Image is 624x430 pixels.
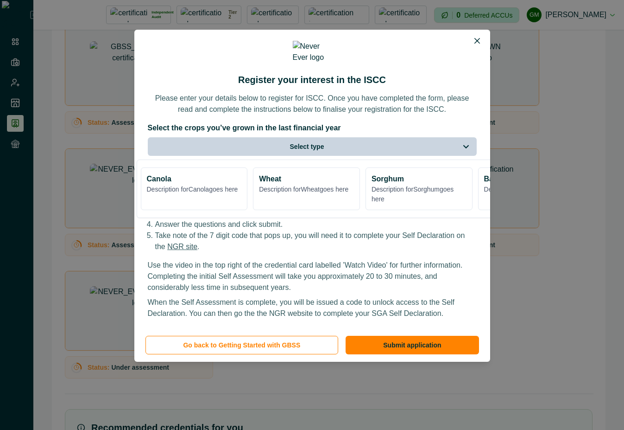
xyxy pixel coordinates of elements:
p: Description for Canola goes here [147,185,242,194]
label: Select the crops you’ve grown in the last financial year [148,122,471,134]
p: When the Self Assessment is complete, you will be issued a code to unlock access to the Self Decl... [148,297,477,319]
p: Wheat [259,173,354,185]
p: Barley [484,173,579,185]
p: Description for Wheat goes here [259,185,354,194]
p: Description for Sorghum goes here [372,185,466,204]
li: Take note of the 7 digit code that pops up, you will need it to complete your Self Declaration on... [155,230,477,252]
p: Please enter your details below to register for ISCC. Once you have completed the form, please re... [148,93,477,115]
p: Description for Barley goes here [484,185,579,194]
img: Never Ever logo [293,41,332,63]
button: Go back to Getting Started with GBSS [145,336,339,354]
button: Select type [148,137,477,156]
p: Sorghum [372,173,466,185]
h2: Register your interest in the ISCC [238,74,386,85]
p: Use the video in the top right of the credential card labelled ’Watch Video' for further informat... [148,260,477,293]
li: Answer the questions and click submit. [155,219,477,230]
a: NGR site [167,243,197,250]
p: Canola [147,173,242,185]
button: Close [470,33,485,48]
button: Submit application [346,336,479,354]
